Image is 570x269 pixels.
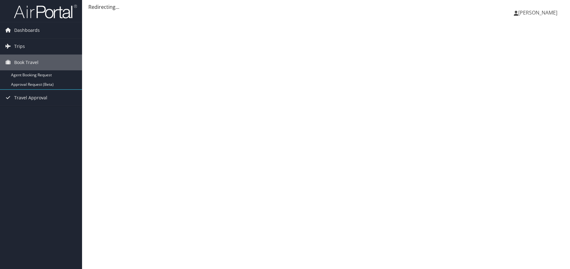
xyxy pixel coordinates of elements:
span: Trips [14,38,25,54]
div: Redirecting... [88,3,564,11]
span: [PERSON_NAME] [518,9,557,16]
span: Book Travel [14,55,39,70]
a: [PERSON_NAME] [514,3,564,22]
img: airportal-logo.png [14,4,77,19]
span: Travel Approval [14,90,47,106]
span: Dashboards [14,22,40,38]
